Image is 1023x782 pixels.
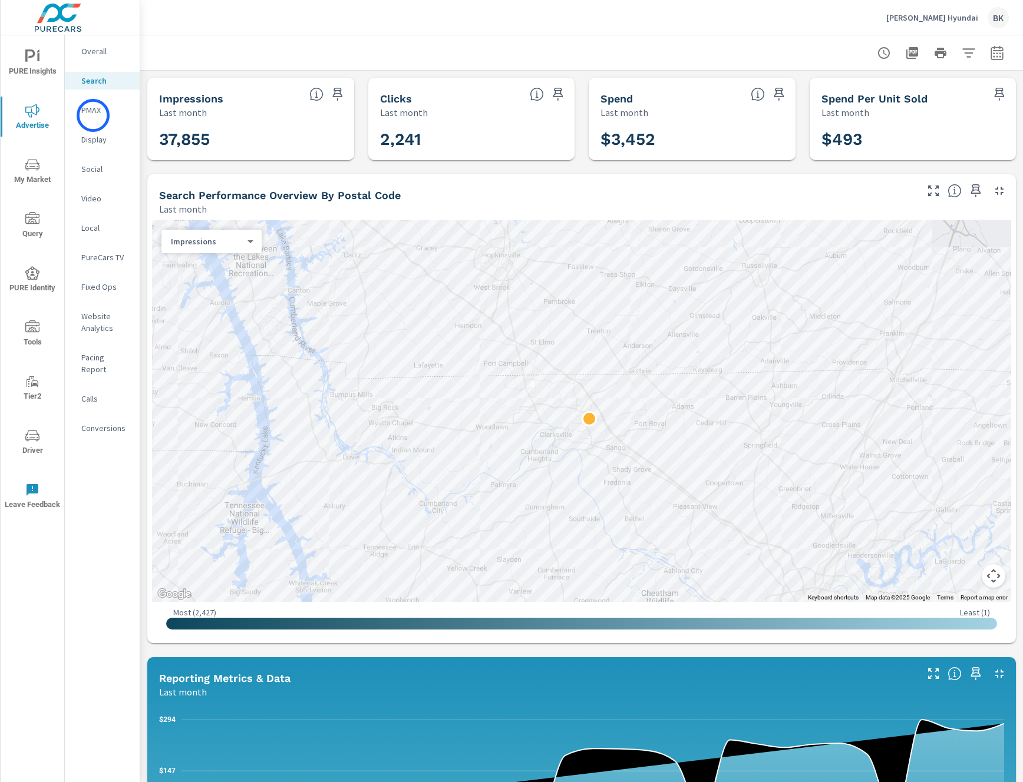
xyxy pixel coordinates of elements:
p: Overall [81,45,130,57]
span: Tier2 [4,375,61,403]
div: Social [65,160,140,178]
span: The number of times an ad was clicked by a consumer. [530,87,544,101]
p: Local [81,222,130,234]
span: The number of times an ad was shown on your behalf. [309,87,324,101]
h3: 37,855 [159,130,342,150]
div: Pacing Report [65,349,140,378]
img: Google [155,586,194,602]
button: Keyboard shortcuts [808,594,859,602]
h5: Impressions [159,92,223,105]
div: Conversions [65,419,140,437]
button: Make Fullscreen [924,664,943,683]
div: Display [65,131,140,148]
p: Last month [821,105,869,120]
p: Search [81,75,130,87]
span: My Market [4,158,61,187]
a: Terms [937,594,953,601]
p: Last month [159,202,207,216]
p: Display [81,134,130,145]
h5: Clicks [380,92,412,105]
text: $147 [159,767,176,775]
div: PureCars TV [65,248,140,266]
p: PureCars TV [81,251,130,263]
h5: Spend [600,92,633,105]
span: Save this to your personalized report [549,85,567,104]
p: Last month [159,685,207,699]
div: Website Analytics [65,307,140,337]
span: Advertise [4,104,61,132]
p: Social [81,163,130,175]
h5: Search Performance Overview By Postal Code [159,189,401,201]
a: Open this area in Google Maps (opens a new window) [155,586,194,602]
p: Website Analytics [81,310,130,334]
span: Understand Search data over time and see how metrics compare to each other. [948,667,962,681]
button: Make Fullscreen [924,181,943,200]
span: The amount of money spent on advertising during the period. [751,87,765,101]
span: Query [4,212,61,241]
span: Driver [4,429,61,458]
span: PURE Insights [4,49,61,78]
div: Fixed Ops [65,278,140,296]
h5: Spend Per Unit Sold [821,92,928,105]
h3: $493 [821,130,1005,150]
text: $294 [159,715,176,724]
div: Local [65,219,140,237]
div: Calls [65,390,140,407]
p: Video [81,193,130,204]
p: Conversions [81,422,130,434]
p: PMAX [81,104,130,116]
div: nav menu [1,35,64,523]
button: Print Report [929,41,952,65]
span: Save this to your personalized report [990,85,1009,104]
button: Minimize Widget [990,181,1009,200]
button: Apply Filters [957,41,981,65]
a: Report a map error [961,594,1008,601]
span: Save this to your personalized report [770,85,788,104]
button: "Export Report to PDF" [900,41,924,65]
div: Impressions [161,236,252,247]
p: Last month [600,105,648,120]
p: Least ( 1 ) [960,607,990,618]
p: Last month [380,105,428,120]
div: Search [65,72,140,90]
button: Minimize Widget [990,664,1009,683]
h3: $3,452 [600,130,784,150]
span: Leave Feedback [4,483,61,512]
p: Impressions [171,236,243,247]
p: Last month [159,105,207,120]
h3: 2,241 [380,130,563,150]
div: Video [65,190,140,207]
span: Save this to your personalized report [328,85,347,104]
p: [PERSON_NAME] Hyundai [886,12,978,23]
span: Save this to your personalized report [966,181,985,200]
span: Save this to your personalized report [966,664,985,683]
button: Map camera controls [982,564,1005,588]
p: Calls [81,393,130,405]
span: PURE Identity [4,266,61,295]
div: BK [988,7,1009,28]
button: Select Date Range [985,41,1009,65]
h5: Reporting Metrics & Data [159,672,291,684]
span: Map data ©2025 Google [866,594,930,601]
span: Understand Search performance data by postal code. Individual postal codes can be selected and ex... [948,184,962,198]
div: Overall [65,42,140,60]
span: Tools [4,320,61,349]
p: Most ( 2,427 ) [173,607,216,618]
p: Fixed Ops [81,281,130,293]
div: PMAX [65,101,140,119]
p: Pacing Report [81,352,130,375]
